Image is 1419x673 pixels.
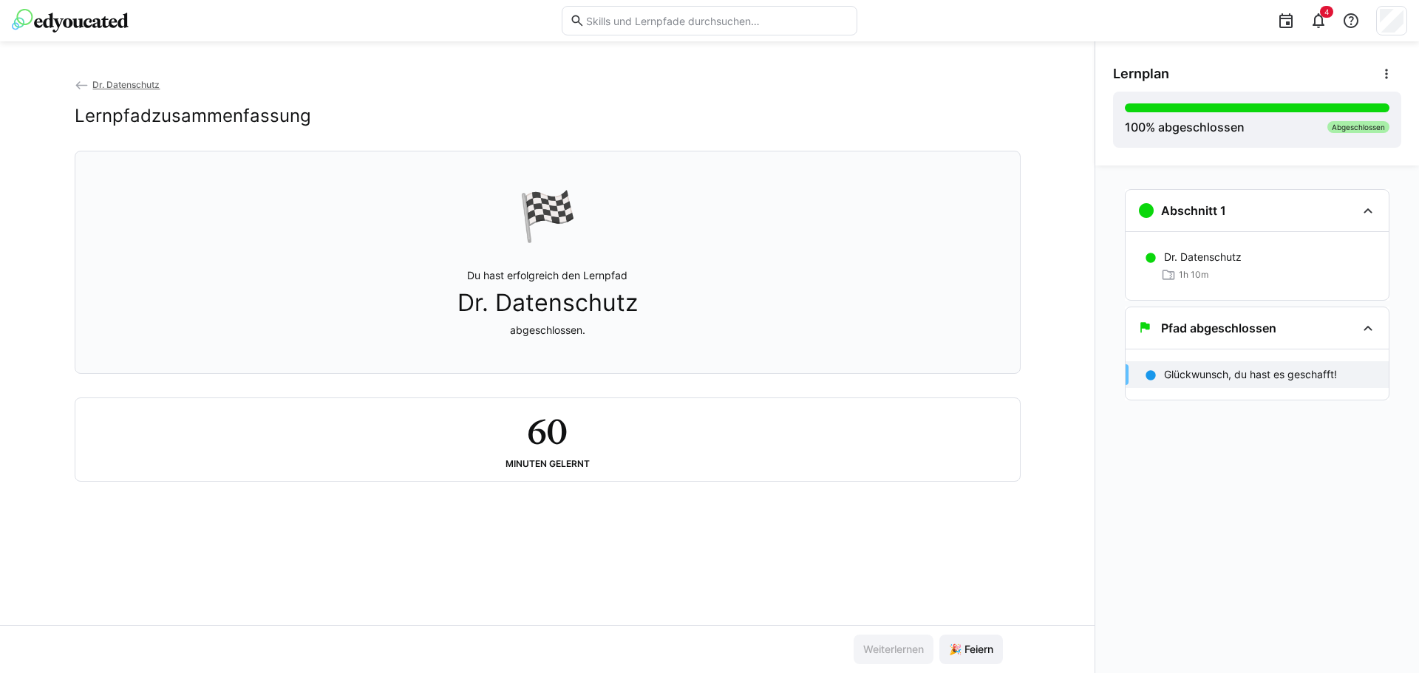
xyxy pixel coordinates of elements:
span: 4 [1324,7,1329,16]
span: Weiterlernen [861,642,926,657]
button: Weiterlernen [854,635,933,664]
h3: Abschnitt 1 [1161,203,1226,218]
p: Dr. Datenschutz [1164,250,1242,264]
div: Abgeschlossen [1327,121,1389,133]
span: 1h 10m [1179,269,1208,281]
h2: 60 [527,410,567,453]
p: Du hast erfolgreich den Lernpfad abgeschlossen. [457,268,638,338]
span: 🎉 Feiern [947,642,996,657]
input: Skills und Lernpfade durchsuchen… [585,14,849,27]
h2: Lernpfadzusammenfassung [75,105,311,127]
div: 🏁 [518,187,577,245]
span: Dr. Datenschutz [457,289,638,317]
span: Dr. Datenschutz [92,79,160,90]
span: 100 [1125,120,1146,134]
a: Dr. Datenschutz [75,79,160,90]
div: % abgeschlossen [1125,118,1245,136]
h3: Pfad abgeschlossen [1161,321,1276,335]
p: Glückwunsch, du hast es geschafft! [1164,367,1337,382]
span: Lernplan [1113,66,1169,82]
button: 🎉 Feiern [939,635,1003,664]
div: Minuten gelernt [506,459,590,469]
